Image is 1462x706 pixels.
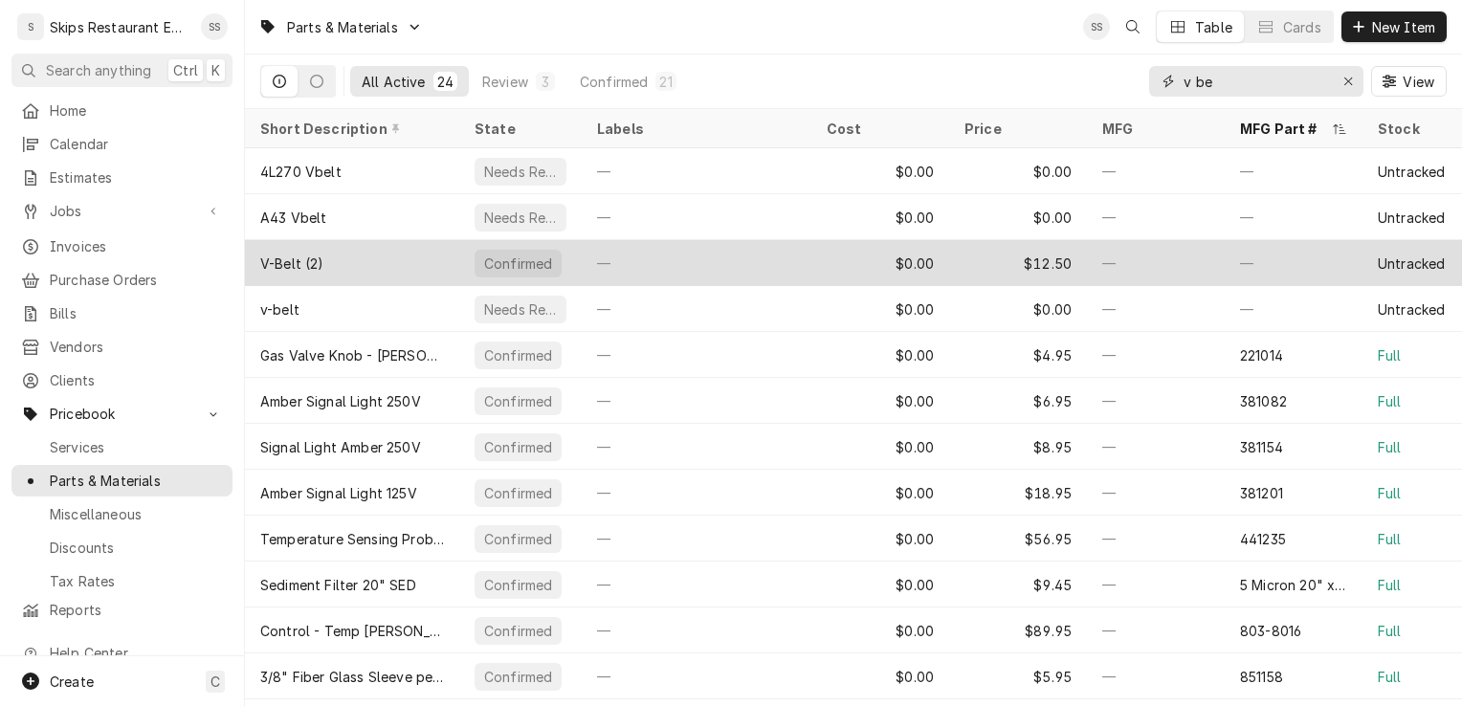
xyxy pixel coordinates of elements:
div: — [582,148,811,194]
div: — [582,286,811,332]
div: Confirmed [482,667,554,687]
div: Confirmed [482,345,554,365]
a: Home [11,95,233,126]
div: $56.95 [949,516,1087,562]
div: Full [1378,345,1402,365]
div: Needs Review [482,299,559,320]
div: 381082 [1240,391,1287,411]
div: Amber Signal Light 250V [260,391,421,411]
div: SS [201,13,228,40]
span: C [210,672,220,692]
span: Calendar [50,134,223,154]
button: Search anythingCtrlK [11,54,233,87]
div: Confirmed [482,483,554,503]
span: Parts & Materials [287,17,398,37]
div: $8.95 [949,424,1087,470]
a: Bills [11,298,233,329]
div: Confirmed [482,437,554,457]
input: Keyword search [1184,66,1327,97]
div: — [1087,332,1225,378]
div: Cost [827,119,930,139]
div: — [582,378,811,424]
div: — [1087,562,1225,607]
div: Confirmed [482,621,554,641]
div: — [1087,470,1225,516]
span: Invoices [50,236,223,256]
div: 803-8016 [1240,621,1301,641]
div: — [1225,148,1362,194]
div: Review [482,72,528,92]
div: $0.00 [811,653,949,699]
div: — [582,470,811,516]
div: $0.00 [811,562,949,607]
div: Control - Temp [PERSON_NAME] Air [260,621,444,641]
div: $0.00 [811,148,949,194]
div: Short Description [260,119,440,139]
div: Table [1195,17,1232,37]
a: Estimates [11,162,233,193]
div: Full [1378,437,1402,457]
div: — [1225,194,1362,240]
div: — [1087,424,1225,470]
div: 851158 [1240,667,1283,687]
span: Ctrl [173,60,198,80]
span: K [211,60,220,80]
div: — [582,332,811,378]
div: — [582,607,811,653]
div: Skips Restaurant Equipment [50,17,190,37]
span: New Item [1368,17,1439,37]
div: Full [1378,575,1402,595]
a: Discounts [11,532,233,563]
button: Erase input [1333,66,1363,97]
div: Full [1378,529,1402,549]
div: — [582,424,811,470]
div: Full [1378,391,1402,411]
div: V-Belt (2) [260,254,324,274]
div: — [582,516,811,562]
div: 21 [659,72,672,92]
div: — [582,653,811,699]
div: 3 [540,72,551,92]
a: Calendar [11,128,233,160]
div: 4L270 Vbelt [260,162,342,182]
div: $89.95 [949,607,1087,653]
span: Bills [50,303,223,323]
div: 381154 [1240,437,1283,457]
div: Confirmed [482,254,554,274]
span: Miscellaneous [50,504,223,524]
div: A43 Vbelt [260,208,326,228]
a: Miscellaneous [11,498,233,530]
a: Services [11,431,233,463]
div: v-belt [260,299,299,320]
div: $0.00 [949,148,1087,194]
div: — [1087,607,1225,653]
span: Reports [50,600,223,620]
div: $0.00 [811,470,949,516]
button: View [1371,66,1447,97]
a: Vendors [11,331,233,363]
div: Cards [1283,17,1321,37]
div: Confirmed [482,391,554,411]
div: 24 [437,72,454,92]
span: Services [50,437,223,457]
button: Open search [1118,11,1148,42]
div: Needs Review [482,208,559,228]
div: Confirmed [482,529,554,549]
div: $0.00 [811,332,949,378]
span: Create [50,673,94,690]
div: Full [1378,483,1402,503]
div: Full [1378,667,1402,687]
div: — [1087,286,1225,332]
div: — [1087,148,1225,194]
div: $12.50 [949,240,1087,286]
span: View [1399,72,1438,92]
div: Confirmed [580,72,648,92]
span: Parts & Materials [50,471,223,491]
div: $9.45 [949,562,1087,607]
div: $0.00 [811,240,949,286]
div: $0.00 [811,378,949,424]
a: Reports [11,594,233,626]
div: $0.00 [811,516,949,562]
a: Go to Jobs [11,195,233,227]
div: 381201 [1240,483,1283,503]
